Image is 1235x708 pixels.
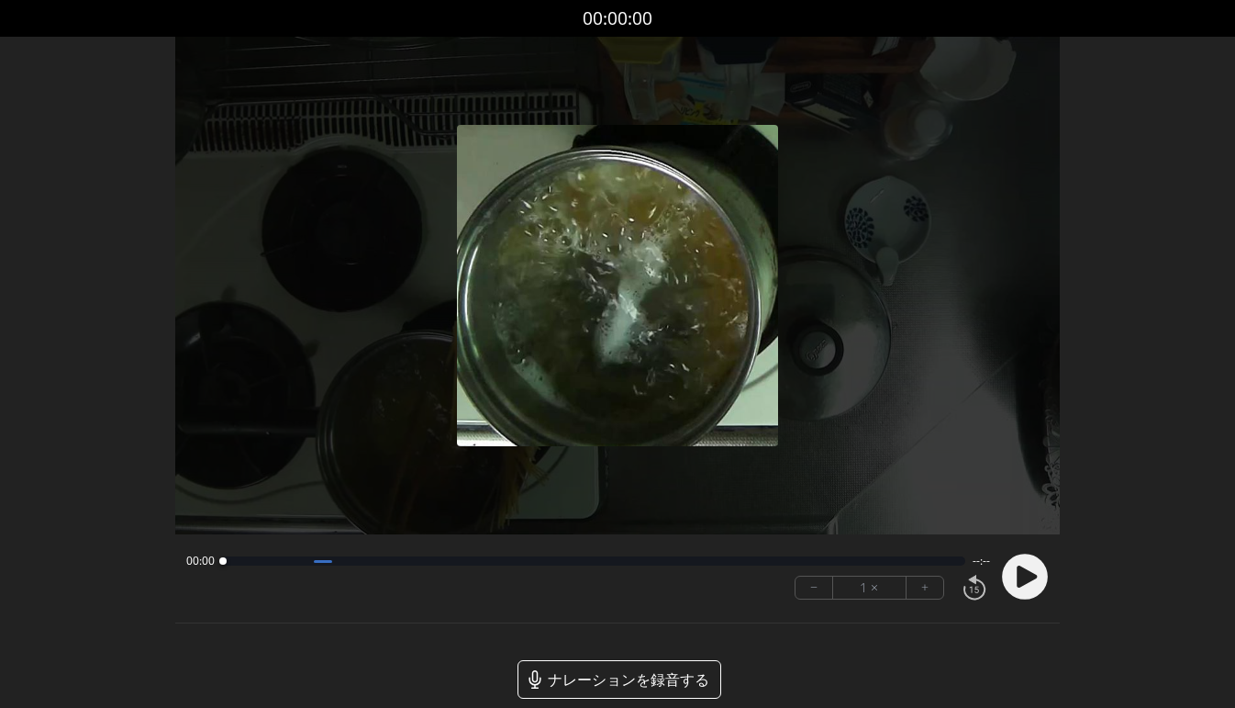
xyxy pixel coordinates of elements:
a: ナレーションを録音する [517,660,721,699]
span: 00:00 [186,554,215,568]
button: + [907,577,943,599]
font: ナレーションを録音する [548,669,709,690]
button: − [796,577,833,599]
font: − [810,577,818,598]
img: ポスター画像 [457,125,778,446]
font: + [921,577,929,598]
font: 1 × [860,577,878,598]
font: 00:00:00 [583,6,652,30]
span: --:-- [973,554,990,568]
